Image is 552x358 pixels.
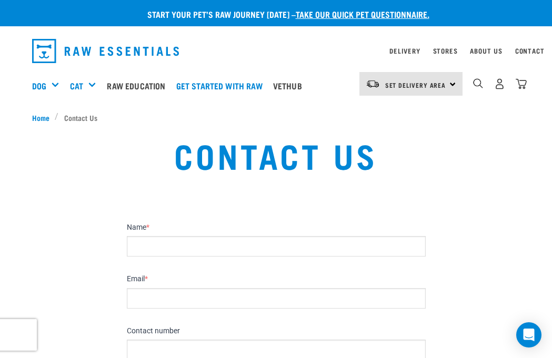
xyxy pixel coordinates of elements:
img: home-icon-1@2x.png [473,78,483,88]
a: Raw Education [104,65,173,107]
h1: Contact Us [111,136,441,173]
span: Set Delivery Area [385,83,446,87]
span: Home [32,112,49,123]
a: Dog [32,79,46,92]
a: Stores [433,49,458,53]
a: Vethub [270,65,310,107]
img: home-icon@2x.png [516,78,527,89]
img: van-moving.png [366,79,380,89]
label: Email [127,274,426,284]
img: Raw Essentials Logo [32,39,179,63]
a: Contact [515,49,545,53]
nav: breadcrumbs [32,112,520,123]
a: About Us [470,49,502,53]
a: Get started with Raw [174,65,270,107]
a: Cat [70,79,83,92]
nav: dropdown navigation [24,35,529,67]
label: Contact number [127,326,426,336]
a: take our quick pet questionnaire. [296,12,429,16]
label: Name [127,223,426,232]
div: Open Intercom Messenger [516,322,541,347]
a: Home [32,112,55,123]
img: user.png [494,78,505,89]
a: Delivery [389,49,420,53]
